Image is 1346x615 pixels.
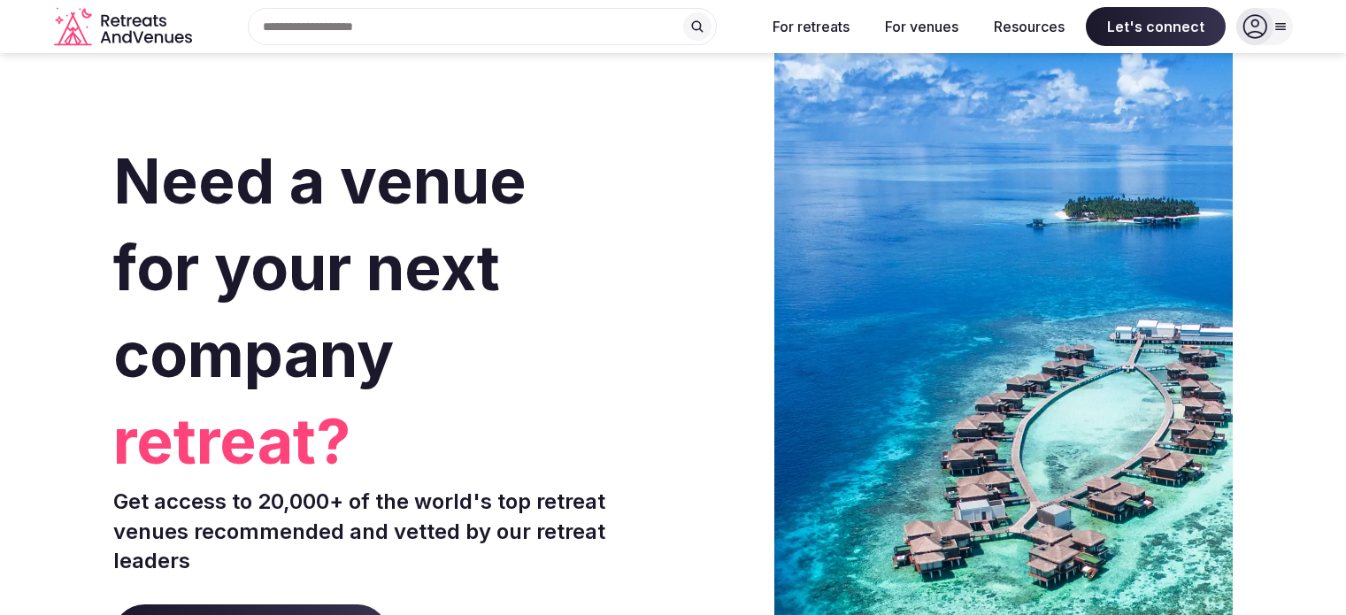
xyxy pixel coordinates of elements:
button: For retreats [758,7,864,46]
span: retreat? [113,398,666,485]
button: Resources [980,7,1079,46]
button: For venues [871,7,973,46]
a: Visit the homepage [54,7,196,47]
p: Get access to 20,000+ of the world's top retreat venues recommended and vetted by our retreat lea... [113,487,666,576]
svg: Retreats and Venues company logo [54,7,196,47]
span: Need a venue for your next company [113,143,527,392]
span: Let's connect [1086,7,1226,46]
